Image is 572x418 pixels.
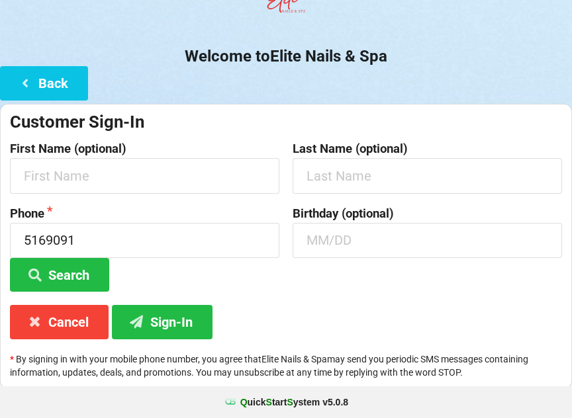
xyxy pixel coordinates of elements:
span: S [266,397,272,407]
button: Cancel [10,305,109,339]
label: Phone [10,207,279,220]
label: Last Name (optional) [293,142,562,155]
input: Last Name [293,158,562,193]
span: Q [240,397,248,407]
button: Search [10,258,109,292]
b: uick tart ystem v 5.0.8 [240,396,348,409]
label: Birthday (optional) [293,207,562,220]
input: MM/DD [293,223,562,258]
label: First Name (optional) [10,142,279,155]
p: By signing in with your mobile phone number, you agree that Elite Nails & Spa may send you period... [10,353,562,379]
input: 1234567890 [10,223,279,258]
button: Sign-In [112,305,213,339]
div: Customer Sign-In [10,111,562,133]
input: First Name [10,158,279,193]
span: S [287,397,293,407]
img: favicon.ico [224,396,237,409]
